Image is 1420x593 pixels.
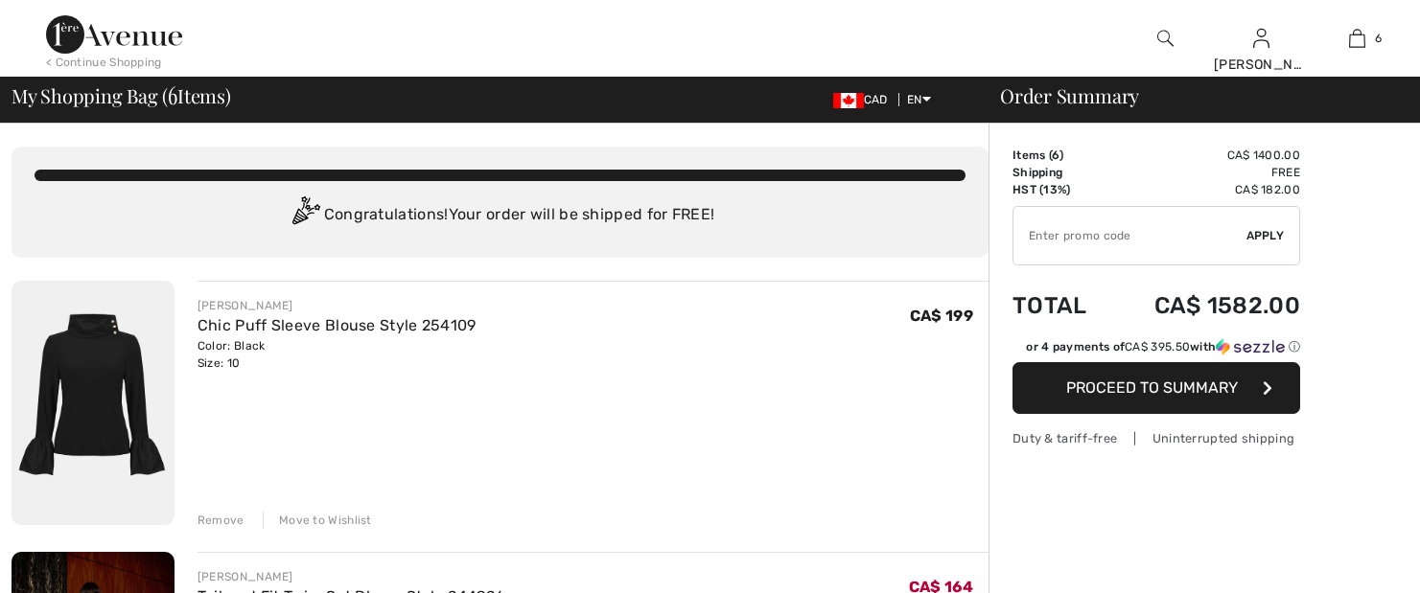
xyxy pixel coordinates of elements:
[1109,164,1300,181] td: Free
[1013,147,1109,164] td: Items ( )
[1349,27,1365,50] img: My Bag
[263,512,372,529] div: Move to Wishlist
[1052,148,1059,162] span: 6
[46,54,162,71] div: < Continue Shopping
[1013,338,1300,362] div: or 4 payments ofCA$ 395.50withSezzle Click to learn more about Sezzle
[35,196,966,235] div: Congratulations! Your order will be shipped for FREE!
[1214,55,1308,75] div: [PERSON_NAME]
[1013,181,1109,198] td: HST (13%)
[1125,340,1190,354] span: CA$ 395.50
[1109,273,1300,338] td: CA$ 1582.00
[1013,362,1300,414] button: Proceed to Summary
[198,512,244,529] div: Remove
[907,93,931,106] span: EN
[1253,27,1269,50] img: My Info
[1026,338,1300,355] div: or 4 payments of with
[198,316,477,334] a: Chic Puff Sleeve Blouse Style 254109
[198,297,477,314] div: [PERSON_NAME]
[1013,207,1246,264] input: Promo code
[168,81,177,106] span: 6
[1013,164,1109,181] td: Shipping
[198,568,504,585] div: [PERSON_NAME]
[1109,147,1300,164] td: CA$ 1400.00
[12,281,175,525] img: Chic Puff Sleeve Blouse Style 254109
[286,196,324,235] img: Congratulation2.svg
[1013,273,1109,338] td: Total
[910,307,973,325] span: CA$ 199
[46,15,182,54] img: 1ère Avenue
[1253,29,1269,47] a: Sign In
[977,86,1408,105] div: Order Summary
[1066,378,1238,397] span: Proceed to Summary
[12,86,231,105] span: My Shopping Bag ( Items)
[1375,30,1382,47] span: 6
[1246,227,1285,244] span: Apply
[1216,338,1285,355] img: Sezzle
[1109,181,1300,198] td: CA$ 182.00
[1310,27,1404,50] a: 6
[833,93,896,106] span: CAD
[198,337,477,372] div: Color: Black Size: 10
[1013,429,1300,447] div: Duty & tariff-free | Uninterrupted shipping
[833,93,864,108] img: Canadian Dollar
[1157,27,1174,50] img: search the website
